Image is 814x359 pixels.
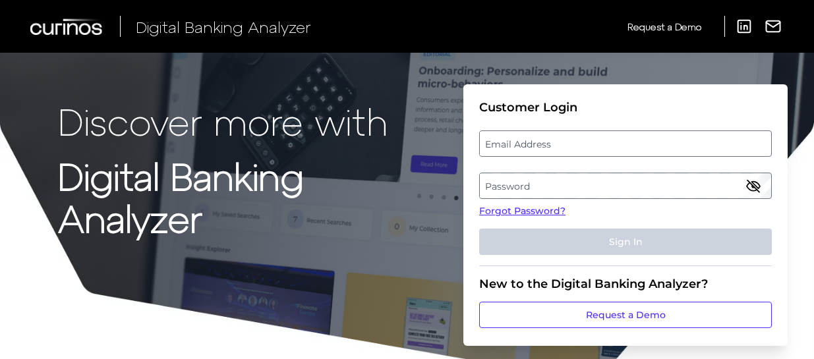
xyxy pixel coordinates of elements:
strong: Digital Banking Analyzer [58,153,304,239]
div: New to the Digital Banking Analyzer? [479,277,772,291]
button: Sign In [479,229,772,255]
label: Password [480,174,770,198]
a: Request a Demo [627,16,701,38]
span: Request a Demo [627,21,701,32]
div: Customer Login [479,100,772,115]
a: Forgot Password? [479,204,772,218]
p: Discover more with [58,100,458,142]
img: Curinos [30,18,104,35]
label: Email Address [480,132,770,155]
span: Digital Banking Analyzer [136,17,311,36]
a: Request a Demo [479,302,772,328]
